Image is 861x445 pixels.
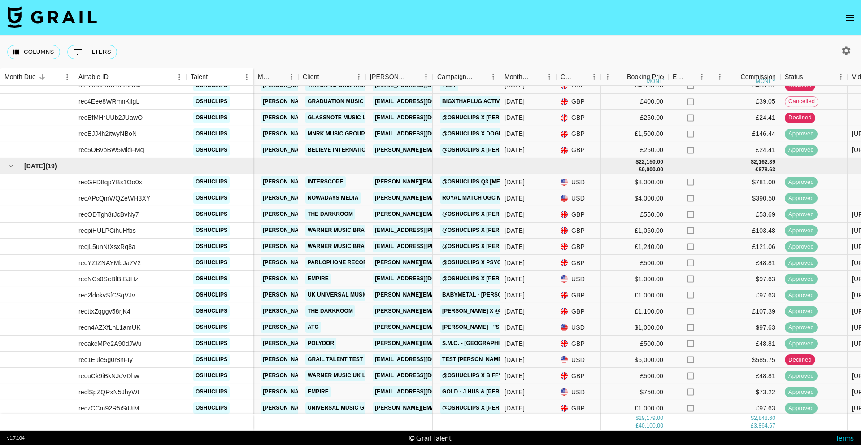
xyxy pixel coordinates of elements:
[24,161,45,170] span: [DATE]
[639,423,663,430] div: 40,100.00
[751,158,754,166] div: $
[785,388,818,396] span: approved
[440,370,525,381] a: @oshuclips X Biffy Clyro
[440,241,535,252] a: @oshuclips X [PERSON_NAME]
[785,371,818,380] span: approved
[193,338,230,349] a: oshuclips
[78,113,143,122] div: recEfMHrUUb2JUawO
[601,142,668,158] div: £250.00
[835,433,854,442] a: Terms
[78,226,136,235] div: recpiHULPCihuHfbs
[713,239,780,255] div: £121.06
[261,322,407,333] a: [PERSON_NAME][EMAIL_ADDRESS][DOMAIN_NAME]
[78,178,142,187] div: recGFD8qpYBx1Oo0x
[601,287,668,303] div: £1,000.00
[601,336,668,352] div: £500.00
[261,225,407,236] a: [PERSON_NAME][EMAIL_ADDRESS][DOMAIN_NAME]
[440,386,535,397] a: Gold - J Hus & [PERSON_NAME]
[352,70,365,83] button: Menu
[373,128,473,140] a: [EMAIL_ADDRESS][DOMAIN_NAME]
[373,322,519,333] a: [PERSON_NAME][EMAIL_ADDRESS][DOMAIN_NAME]
[261,338,407,349] a: [PERSON_NAME][EMAIL_ADDRESS][DOMAIN_NAME]
[556,174,601,190] div: USD
[193,96,230,107] a: oshuclips
[713,78,780,94] div: £439.31
[785,323,818,332] span: approved
[440,402,535,414] a: @oshuclips X [PERSON_NAME]
[78,307,130,316] div: recttxZqggv58rjK4
[193,241,230,252] a: oshuclips
[601,190,668,206] div: $4,000.00
[261,305,407,317] a: [PERSON_NAME][EMAIL_ADDRESS][DOMAIN_NAME]
[440,192,511,204] a: Royal Match UGC May
[7,435,25,441] div: v 1.7.104
[193,80,230,91] a: oshuclips
[785,339,818,348] span: approved
[713,400,780,416] div: £97.63
[373,192,519,204] a: [PERSON_NAME][EMAIL_ADDRESS][DOMAIN_NAME]
[751,415,754,423] div: $
[713,303,780,319] div: £107.39
[575,70,587,83] button: Sort
[78,388,139,397] div: reclSpZQRxN5JhyWt
[4,160,17,172] button: hide children
[785,210,818,218] span: approved
[305,241,391,252] a: WARNER MUSIC BRASIL LTDA
[556,319,601,336] div: USD
[785,355,815,364] span: declined
[261,96,407,107] a: [PERSON_NAME][EMAIL_ADDRESS][DOMAIN_NAME]
[556,368,601,384] div: GBP
[504,145,525,154] div: Aug '25
[758,166,775,174] div: 878.63
[601,94,668,110] div: £400.00
[373,305,519,317] a: [PERSON_NAME][EMAIL_ADDRESS][DOMAIN_NAME]
[193,112,230,123] a: oshuclips
[785,146,818,154] span: approved
[601,271,668,287] div: $1,000.00
[261,257,407,268] a: [PERSON_NAME][EMAIL_ADDRESS][DOMAIN_NAME]
[305,176,346,188] a: Interscope
[504,68,530,86] div: Month Due
[504,275,525,284] div: Jul '25
[78,145,144,154] div: rec5OBvbBW5MidFMq
[261,80,407,91] a: [PERSON_NAME][EMAIL_ADDRESS][DOMAIN_NAME]
[305,144,396,156] a: Believe International SARL
[440,225,535,236] a: @oshuclips X [PERSON_NAME]
[713,287,780,303] div: £97.63
[647,79,667,84] div: money
[305,112,383,123] a: Glassnote Music Label
[601,222,668,239] div: £1,060.00
[208,71,220,83] button: Sort
[261,192,407,204] a: [PERSON_NAME][EMAIL_ADDRESS][DOMAIN_NAME]
[500,68,556,86] div: Month Due
[601,400,668,416] div: £1,000.00
[305,386,331,397] a: Empire
[685,70,698,83] button: Sort
[756,79,776,84] div: money
[740,68,776,86] div: Commission
[261,209,407,220] a: [PERSON_NAME][EMAIL_ADDRESS][DOMAIN_NAME]
[193,354,230,365] a: oshuclips
[261,112,407,123] a: [PERSON_NAME][EMAIL_ADDRESS][DOMAIN_NAME]
[504,323,525,332] div: Jul '25
[373,209,519,220] a: [PERSON_NAME][EMAIL_ADDRESS][DOMAIN_NAME]
[305,402,383,414] a: Universal Music Group
[556,94,601,110] div: GBP
[440,322,554,333] a: [PERSON_NAME] - "Scornful Woman"
[240,70,253,84] button: Menu
[601,78,668,94] div: £4,500.00
[7,6,97,28] img: Grail Talent
[834,70,848,83] button: Menu
[261,128,407,140] a: [PERSON_NAME][EMAIL_ADDRESS][DOMAIN_NAME]
[305,354,365,365] a: Grail Talent Test
[504,388,525,397] div: Jul '25
[713,206,780,222] div: £53.69
[713,142,780,158] div: £24.41
[305,322,321,333] a: ATG
[193,322,230,333] a: oshuclips
[305,289,431,301] a: UK UNIVERSAL MUSIC OPERATIONS LIMITED
[305,273,331,284] a: Empire
[78,404,139,413] div: reczCCm92R5iSiUtM
[504,129,525,138] div: Aug '25
[261,144,407,156] a: [PERSON_NAME][EMAIL_ADDRESS][DOMAIN_NAME]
